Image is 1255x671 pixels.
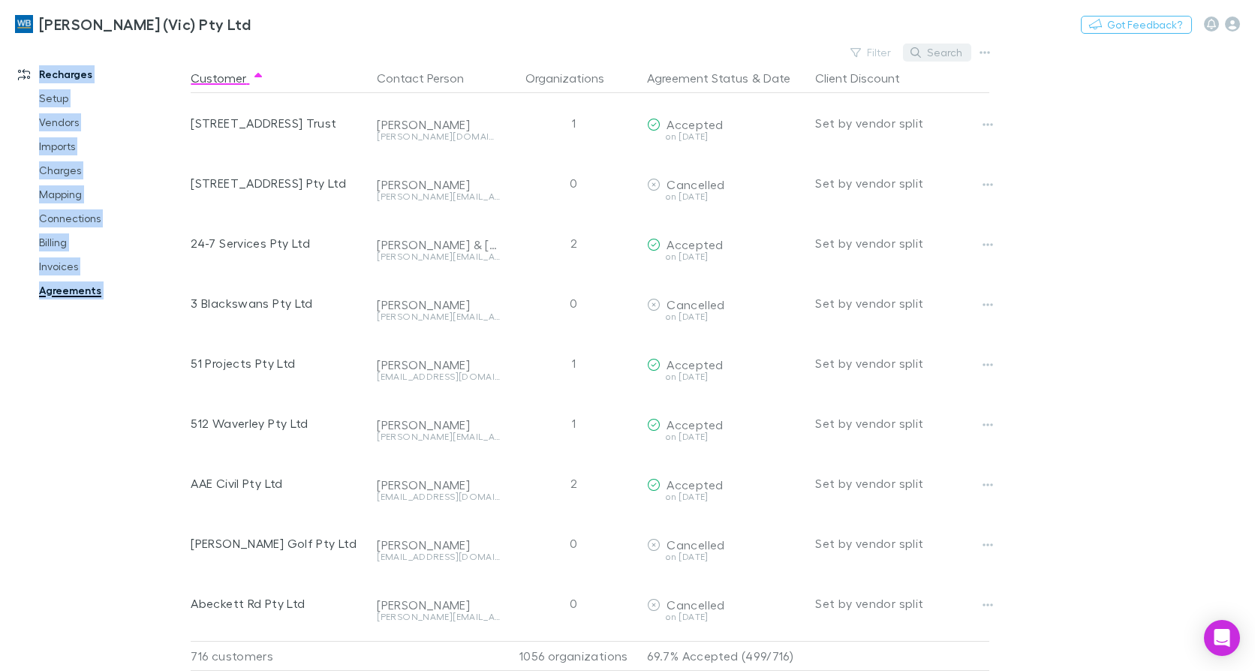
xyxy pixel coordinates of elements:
[3,62,199,86] a: Recharges
[191,213,365,273] div: 24-7 Services Pty Ltd
[815,573,989,633] div: Set by vendor split
[191,93,365,153] div: [STREET_ADDRESS] Trust
[815,153,989,213] div: Set by vendor split
[377,612,500,621] div: [PERSON_NAME][EMAIL_ADDRESS][DOMAIN_NAME]
[377,117,500,132] div: [PERSON_NAME]
[506,513,641,573] div: 0
[506,153,641,213] div: 0
[647,192,803,201] div: on [DATE]
[24,182,199,206] a: Mapping
[647,372,803,381] div: on [DATE]
[647,132,803,141] div: on [DATE]
[647,492,803,501] div: on [DATE]
[647,552,803,561] div: on [DATE]
[24,278,199,302] a: Agreements
[191,333,365,393] div: 51 Projects Pty Ltd
[191,513,365,573] div: [PERSON_NAME] Golf Pty Ltd
[506,93,641,153] div: 1
[647,63,748,93] button: Agreement Status
[667,177,724,191] span: Cancelled
[15,15,33,33] img: William Buck (Vic) Pty Ltd's Logo
[525,63,622,93] button: Organizations
[377,477,500,492] div: [PERSON_NAME]
[191,273,365,333] div: 3 Blackswans Pty Ltd
[667,417,723,432] span: Accepted
[815,63,918,93] button: Client Discount
[377,537,500,552] div: [PERSON_NAME]
[667,297,724,311] span: Cancelled
[191,641,371,671] div: 716 customers
[815,513,989,573] div: Set by vendor split
[647,252,803,261] div: on [DATE]
[667,117,723,131] span: Accepted
[191,393,365,453] div: 512 Waverley Pty Ltd
[377,252,500,261] div: [PERSON_NAME][EMAIL_ADDRESS][DOMAIN_NAME]
[24,86,199,110] a: Setup
[191,153,365,213] div: [STREET_ADDRESS] Pty Ltd
[377,552,500,561] div: [EMAIL_ADDRESS][DOMAIN_NAME]
[377,492,500,501] div: [EMAIL_ADDRESS][DOMAIN_NAME]
[377,432,500,441] div: [PERSON_NAME][EMAIL_ADDRESS][DOMAIN_NAME]
[377,357,500,372] div: [PERSON_NAME]
[377,237,500,252] div: [PERSON_NAME] & [PERSON_NAME]
[815,453,989,513] div: Set by vendor split
[647,432,803,441] div: on [DATE]
[506,573,641,633] div: 0
[667,537,724,552] span: Cancelled
[763,63,790,93] button: Date
[843,44,900,62] button: Filter
[815,93,989,153] div: Set by vendor split
[377,132,500,141] div: [PERSON_NAME][DOMAIN_NAME][EMAIL_ADDRESS][PERSON_NAME][DOMAIN_NAME]
[506,393,641,453] div: 1
[506,453,641,513] div: 2
[377,312,500,321] div: [PERSON_NAME][EMAIL_ADDRESS][DOMAIN_NAME]
[191,453,365,513] div: AAE Civil Pty Ltd
[377,417,500,432] div: [PERSON_NAME]
[903,44,971,62] button: Search
[39,15,251,33] h3: [PERSON_NAME] (Vic) Pty Ltd
[815,393,989,453] div: Set by vendor split
[24,230,199,254] a: Billing
[24,134,199,158] a: Imports
[24,158,199,182] a: Charges
[647,642,803,670] p: 69.7% Accepted (499/716)
[647,312,803,321] div: on [DATE]
[506,641,641,671] div: 1056 organizations
[667,357,723,372] span: Accepted
[191,63,264,93] button: Customer
[647,63,803,93] div: &
[506,273,641,333] div: 0
[377,372,500,381] div: [EMAIL_ADDRESS][DOMAIN_NAME]
[506,333,641,393] div: 1
[24,254,199,278] a: Invoices
[667,237,723,251] span: Accepted
[24,206,199,230] a: Connections
[191,573,365,633] div: Abeckett Rd Pty Ltd
[815,273,989,333] div: Set by vendor split
[647,612,803,621] div: on [DATE]
[377,297,500,312] div: [PERSON_NAME]
[815,333,989,393] div: Set by vendor split
[377,177,500,192] div: [PERSON_NAME]
[1081,16,1192,34] button: Got Feedback?
[815,213,989,273] div: Set by vendor split
[377,192,500,201] div: [PERSON_NAME][EMAIL_ADDRESS][DOMAIN_NAME]
[667,597,724,612] span: Cancelled
[377,597,500,612] div: [PERSON_NAME]
[377,63,482,93] button: Contact Person
[506,213,641,273] div: 2
[1204,620,1240,656] div: Open Intercom Messenger
[24,110,199,134] a: Vendors
[6,6,260,42] a: [PERSON_NAME] (Vic) Pty Ltd
[667,477,723,492] span: Accepted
